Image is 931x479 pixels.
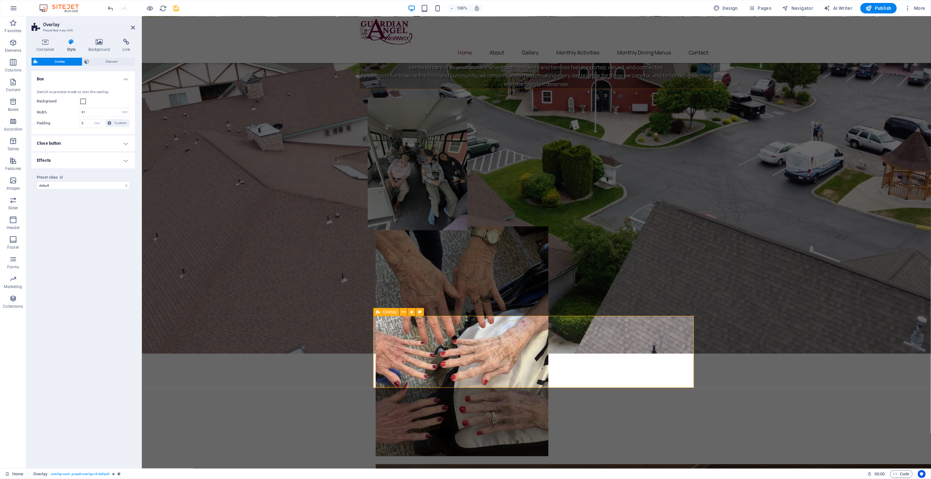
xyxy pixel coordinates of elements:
p: Collections [3,304,23,309]
p: Boxes [8,107,19,112]
i: Save (Ctrl+S) [173,5,180,12]
h4: Close button [32,135,135,151]
div: Design (Ctrl+Alt+Y) [711,3,741,13]
i: Undo: Add element (Ctrl+Z) [107,5,115,12]
h6: 100% [457,4,467,12]
p: Content [6,87,20,93]
span: Publish [866,5,892,11]
p: Columns [5,68,21,73]
button: Navigator [780,3,816,13]
span: Custom [113,119,128,127]
span: Overlay [40,58,80,66]
p: Tables [7,146,19,152]
h4: Link [118,39,135,52]
p: Footer [7,245,19,250]
button: 100% [447,4,470,12]
button: Code [890,470,913,478]
h4: Style [62,39,83,52]
label: Background [37,97,79,105]
span: . overlay-cont .preset-overlay-v3-default [50,470,109,478]
span: Code [893,470,910,478]
button: Publish [860,3,897,13]
i: Element contains an animation [112,472,115,476]
p: Images [7,186,20,191]
button: More [902,3,928,13]
p: Forms [7,264,19,270]
p: Elements [5,48,22,53]
span: Pages [748,5,771,11]
span: More [905,5,925,11]
button: Element [82,58,135,66]
span: Navigator [782,5,813,11]
h4: Box [32,71,135,83]
button: Design [711,3,741,13]
div: Switch to preview mode to test the overlay. [37,90,130,95]
i: This element is a customizable preset [118,472,121,476]
label: Width [37,111,79,114]
p: Favorites [5,28,21,33]
p: Accordion [4,127,22,132]
button: Custom [105,119,130,127]
nav: breadcrumb [33,470,121,478]
label: Padding [37,119,79,127]
h6: Session time [868,470,885,478]
h3: Preset #ed-new-249 [43,28,122,33]
span: Design [714,5,738,11]
span: AI Writer [824,5,853,11]
span: Overlay [383,310,396,314]
i: On resize automatically adjust zoom level to fit chosen device. [474,5,480,11]
button: Overlay [32,58,82,66]
button: undo [107,4,115,12]
p: Header [7,225,20,230]
button: Click here to leave preview mode and continue editing [146,4,154,12]
p: Slider [8,205,18,211]
span: : [879,471,880,476]
button: AI Writer [821,3,855,13]
p: Marketing [4,284,22,289]
button: save [172,4,180,12]
h4: Effects [32,153,135,168]
button: reload [159,4,167,12]
span: Element [91,58,133,66]
h4: Background [83,39,118,52]
span: Click to select. Double-click to edit [33,470,48,478]
p: Features [5,166,21,171]
i: Reload page [160,5,167,12]
button: Usercentrics [918,470,926,478]
img: Editor Logo [38,4,87,12]
h2: Overlay [43,22,135,28]
label: Preset class [37,174,130,181]
h4: Container [32,39,62,52]
button: Pages [746,3,774,13]
a: Click to cancel selection. Double-click to open Pages [5,470,23,478]
span: 00 00 [875,470,885,478]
